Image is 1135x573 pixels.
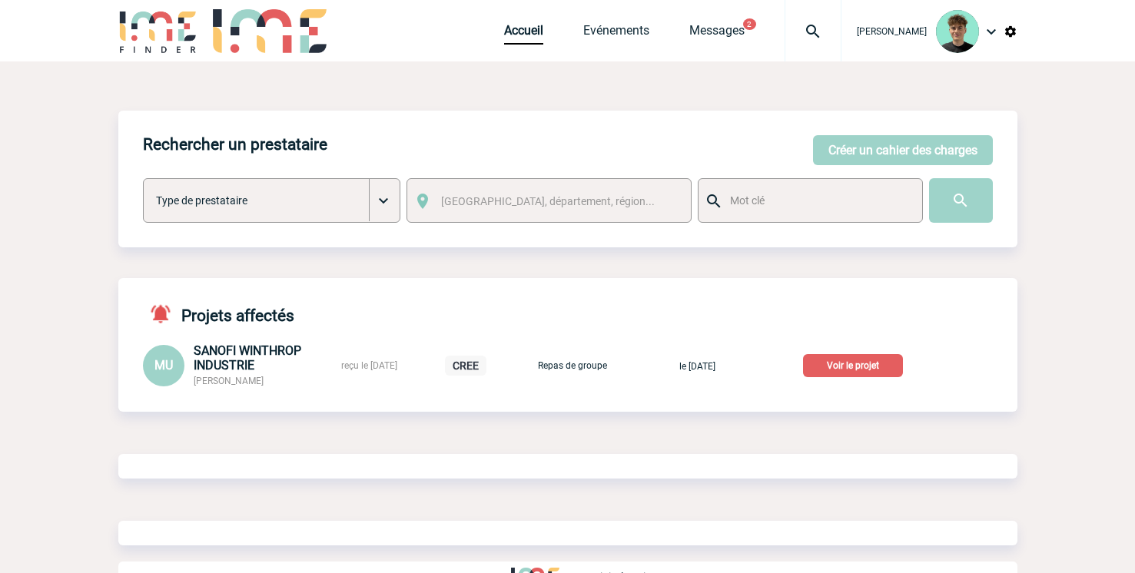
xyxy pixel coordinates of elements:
img: 131612-0.png [936,10,979,53]
span: MU [154,358,173,373]
h4: Projets affectés [143,303,294,325]
p: Voir le projet [803,354,903,377]
span: [PERSON_NAME] [194,376,264,386]
a: Evénements [583,23,649,45]
button: 2 [743,18,756,30]
span: [GEOGRAPHIC_DATA], département, région... [441,195,655,207]
span: SANOFI WINTHROP INDUSTRIE [194,343,301,373]
span: [PERSON_NAME] [857,26,927,37]
a: Voir le projet [803,357,909,372]
img: notifications-active-24-px-r.png [149,303,181,325]
span: reçu le [DATE] [341,360,397,371]
a: Accueil [504,23,543,45]
input: Submit [929,178,993,223]
p: CREE [445,356,486,376]
img: IME-Finder [118,9,198,53]
a: Messages [689,23,745,45]
input: Mot clé [726,190,908,210]
span: le [DATE] [679,361,715,372]
p: Repas de groupe [534,360,611,371]
h4: Rechercher un prestataire [143,135,327,154]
